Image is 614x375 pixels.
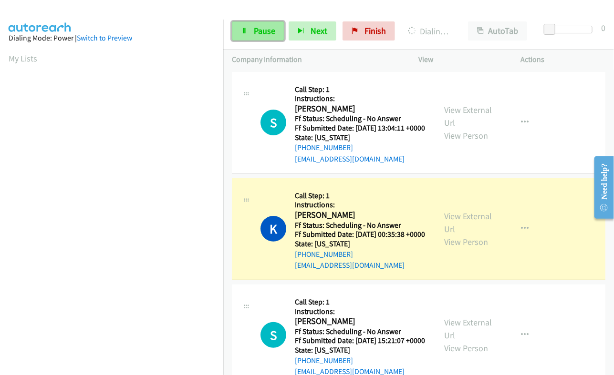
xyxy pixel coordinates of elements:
[468,21,527,41] button: AutoTab
[408,25,451,38] p: Dialing [PERSON_NAME]
[260,322,286,348] div: The call is yet to be attempted
[295,200,425,210] h5: Instructions:
[260,110,286,135] h1: S
[520,54,605,65] p: Actions
[232,54,402,65] p: Company Information
[295,94,425,103] h5: Instructions:
[295,327,425,336] h5: Ff Status: Scheduling - No Answer
[445,236,489,247] a: View Person
[9,53,37,64] a: My Lists
[295,345,425,355] h5: State: [US_STATE]
[549,26,593,33] div: Delay between calls (in seconds)
[295,239,425,249] h5: State: [US_STATE]
[311,25,327,36] span: Next
[343,21,395,41] a: Finish
[445,104,492,128] a: View External Url
[295,221,425,230] h5: Ff Status: Scheduling - No Answer
[295,250,353,259] a: [PHONE_NUMBER]
[295,85,425,94] h5: Call Step: 1
[295,316,423,327] h2: [PERSON_NAME]
[445,211,492,234] a: View External Url
[419,54,504,65] p: View
[295,336,425,345] h5: Ff Submitted Date: [DATE] 15:21:07 +0000
[295,210,423,221] h2: [PERSON_NAME]
[260,216,286,242] h1: K
[364,25,386,36] span: Finish
[295,261,405,270] a: [EMAIL_ADDRESS][DOMAIN_NAME]
[445,317,492,341] a: View External Url
[295,123,425,133] h5: Ff Submitted Date: [DATE] 13:04:11 +0000
[260,110,286,135] div: The call is yet to be attempted
[601,21,605,34] div: 0
[445,343,489,354] a: View Person
[254,25,275,36] span: Pause
[295,143,353,152] a: [PHONE_NUMBER]
[295,133,425,142] h5: State: [US_STATE]
[445,130,489,141] a: View Person
[77,33,132,42] a: Switch to Preview
[260,322,286,348] h1: S
[289,21,336,41] button: Next
[295,307,425,316] h5: Instructions:
[295,297,425,307] h5: Call Step: 1
[295,114,425,123] h5: Ff Status: Scheduling - No Answer
[295,230,425,239] h5: Ff Submitted Date: [DATE] 00:35:38 +0000
[232,21,284,41] a: Pause
[295,103,423,114] h2: [PERSON_NAME]
[295,191,425,201] h5: Call Step: 1
[295,154,405,163] a: [EMAIL_ADDRESS][DOMAIN_NAME]
[295,356,353,365] a: [PHONE_NUMBER]
[586,150,614,225] iframe: Resource Center
[9,32,215,44] div: Dialing Mode: Power |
